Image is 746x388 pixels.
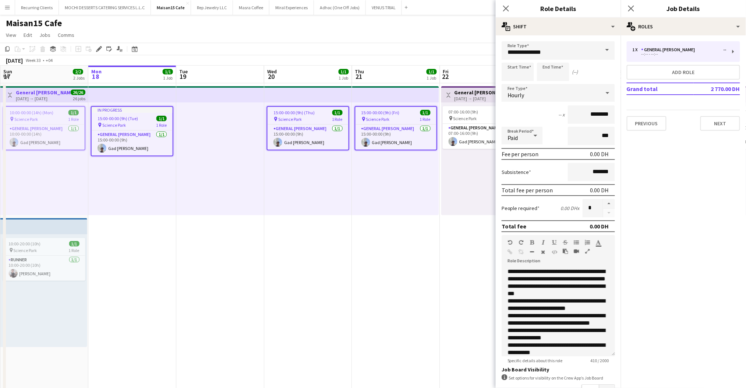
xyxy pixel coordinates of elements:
[502,205,540,212] label: People required
[68,116,79,122] span: 1 Role
[354,72,364,81] span: 21
[269,0,314,15] button: Miral Experiences
[339,69,349,74] span: 1/1
[55,30,77,40] a: Comms
[73,95,85,101] div: 26 jobs
[443,106,525,149] app-job-card: 07:00-16:00 (9h)1/1 Science Park1 RoleGeneral [PERSON_NAME]1/107:00-16:00 (9h)Gad [PERSON_NAME]
[191,0,233,15] button: Rep Jewelry LLC
[355,68,364,75] span: Thu
[332,110,343,115] span: 1/1
[633,52,726,56] div: --:-- - --:--
[502,186,553,194] div: Total fee per person
[6,57,23,64] div: [DATE]
[633,47,641,52] div: 1 x
[73,75,85,81] div: 2 Jobs
[3,68,12,75] span: Sun
[559,111,565,118] div: -- x
[621,4,746,13] h3: Job Details
[427,75,436,81] div: 1 Job
[273,110,315,115] span: 15:00-00:00 (9h) (Thu)
[530,249,535,255] button: Horizontal Line
[36,30,53,40] a: Jobs
[90,72,102,81] span: 18
[46,57,53,63] div: +04
[3,238,85,281] app-job-card: 10:00-20:00 (10h)1/1 Science Park1 RoleRunner1/110:00-20:00 (10h)[PERSON_NAME]
[627,65,740,80] button: Add role
[9,241,41,247] span: 10:00-20:00 (10h)
[91,68,102,75] span: Mon
[178,72,188,81] span: 19
[91,106,173,156] app-job-card: In progress15:00-00:00 (9h) (Tue)1/1 Science Park1 RoleGeneral [PERSON_NAME]1/115:00-00:00 (9h)Ga...
[24,57,43,63] span: Week 33
[590,186,609,194] div: 0.00 DH
[73,69,83,74] span: 2/2
[163,69,173,74] span: 1/1
[68,110,79,115] span: 1/1
[266,72,277,81] span: 20
[574,240,579,245] button: Unordered List
[151,0,191,15] button: Maisan15 Cafe
[724,47,726,52] div: --
[590,223,609,230] div: 0.00 DH
[420,116,431,122] span: 1 Role
[156,122,167,128] span: 1 Role
[16,96,71,101] div: [DATE] → [DATE]
[267,106,349,150] app-job-card: 15:00-00:00 (9h) (Thu)1/1 Science Park1 RoleGeneral [PERSON_NAME]1/115:00-00:00 (9h)Gad [PERSON_N...
[69,241,79,247] span: 1/1
[3,106,85,150] app-job-card: 10:00-00:00 (14h) (Mon)1/1 Science Park1 RoleGeneral [PERSON_NAME]1/110:00-00:00 (14h)Gad [PERSON...
[449,109,478,115] span: 07:00-16:00 (9h)
[98,116,138,121] span: 15:00-00:00 (9h) (Tue)
[21,30,35,40] a: Edit
[502,374,615,381] div: Set options for visibility on the Crew App’s Job Board
[442,72,449,81] span: 22
[156,116,167,121] span: 1/1
[621,18,746,35] div: Roles
[585,358,615,363] span: 410 / 2000
[455,96,509,101] div: [DATE] → [DATE]
[267,68,277,75] span: Wed
[4,125,85,150] app-card-role: General [PERSON_NAME]1/110:00-00:00 (14h)Gad [PERSON_NAME]
[694,83,740,95] td: 2 770.00 DH
[496,18,621,35] div: Shift
[10,110,53,115] span: 10:00-00:00 (14h) (Mon)
[16,89,71,96] h3: General [PERSON_NAME]
[443,124,525,149] app-card-role: General [PERSON_NAME]1/107:00-16:00 (9h)Gad [PERSON_NAME]
[69,248,79,253] span: 1 Role
[355,106,437,150] app-job-card: 15:00-00:00 (9h) (Fri)1/1 Science Park1 RoleGeneral [PERSON_NAME]1/115:00-00:00 (9h)Gad [PERSON_N...
[332,116,343,122] span: 1 Role
[179,68,188,75] span: Tue
[420,110,431,115] span: 1/1
[443,68,449,75] span: Fri
[561,205,580,212] div: 0.00 DH x
[453,116,477,121] span: Science Park
[427,69,437,74] span: 1/1
[163,75,173,81] div: 1 Job
[39,32,50,38] span: Jobs
[502,169,531,175] label: Subsistence
[2,72,12,81] span: 17
[3,256,85,281] app-card-role: Runner1/110:00-20:00 (10h)[PERSON_NAME]
[268,125,349,150] app-card-role: General [PERSON_NAME]1/115:00-00:00 (9h)Gad [PERSON_NAME]
[361,110,400,115] span: 15:00-00:00 (9h) (Fri)
[14,248,37,253] span: Science Park
[552,240,557,245] button: Underline
[502,150,539,158] div: Fee per person
[71,90,85,95] span: 26/26
[6,32,16,38] span: View
[627,83,694,95] td: Grand total
[58,32,74,38] span: Comms
[603,199,615,209] button: Increase
[563,240,568,245] button: Strikethrough
[278,116,302,122] span: Science Park
[366,116,390,122] span: Science Park
[233,0,269,15] button: Masra Coffee
[508,240,513,245] button: Undo
[590,150,609,158] div: 0.00 DH
[502,223,527,230] div: Total fee
[455,89,509,96] h3: General [PERSON_NAME]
